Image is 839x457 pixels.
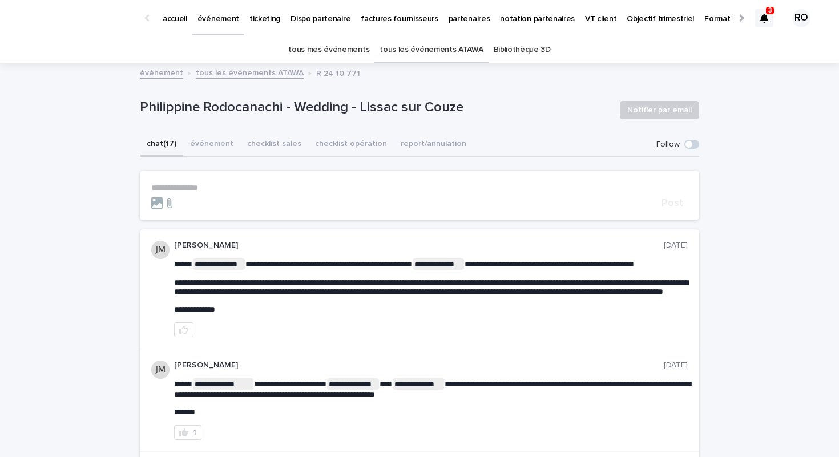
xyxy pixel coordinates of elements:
button: report/annulation [394,133,473,157]
a: tous les événements ATAWA [380,37,483,63]
p: [PERSON_NAME] [174,241,664,250]
button: événement [183,133,240,157]
span: Notifier par email [627,104,692,116]
p: Follow [656,140,680,149]
a: tous les événements ATAWA [196,66,304,79]
div: 1 [193,428,196,436]
p: [PERSON_NAME] [174,361,664,370]
button: checklist sales [240,133,308,157]
p: Philippine Rodocanachi - Wedding - Lissac sur Couze [140,99,611,116]
a: Bibliothèque 3D [494,37,551,63]
p: [DATE] [664,361,688,370]
p: 3 [768,6,772,14]
button: like this post [174,322,193,337]
button: Notifier par email [620,101,699,119]
button: checklist opération [308,133,394,157]
div: RO [792,9,810,27]
div: 3 [755,9,773,27]
span: Post [661,198,683,208]
a: tous mes événements [288,37,369,63]
p: R 24 10 771 [316,66,360,79]
button: chat (17) [140,133,183,157]
button: Post [657,198,688,208]
button: 1 [174,425,201,440]
a: événement [140,66,183,79]
p: [DATE] [664,241,688,250]
img: Ls34BcGeRexTGTNfXpUC [23,7,134,30]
